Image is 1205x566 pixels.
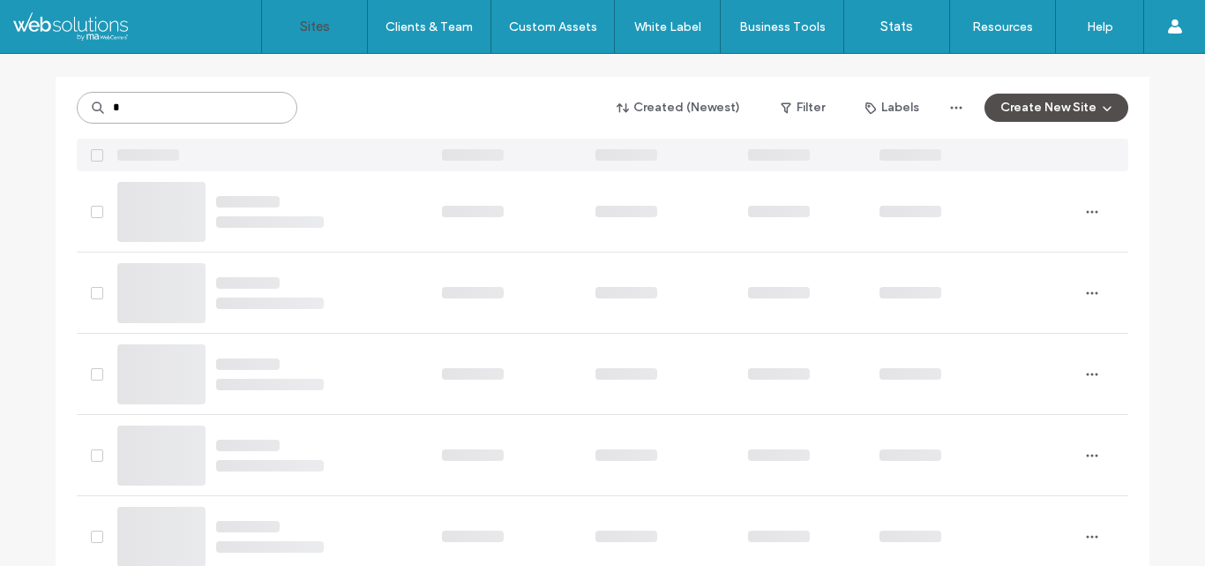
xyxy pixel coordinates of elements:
button: Create New Site [984,94,1128,122]
span: Help [40,12,76,28]
label: Sites [300,19,330,34]
label: Resources [972,19,1033,34]
button: Created (Newest) [602,94,756,122]
label: Business Tools [739,19,826,34]
label: White Label [634,19,701,34]
label: Help [1087,19,1113,34]
label: Stats [880,19,913,34]
button: Filter [763,94,842,122]
label: Custom Assets [509,19,597,34]
label: Clients & Team [385,19,473,34]
button: Labels [849,94,935,122]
